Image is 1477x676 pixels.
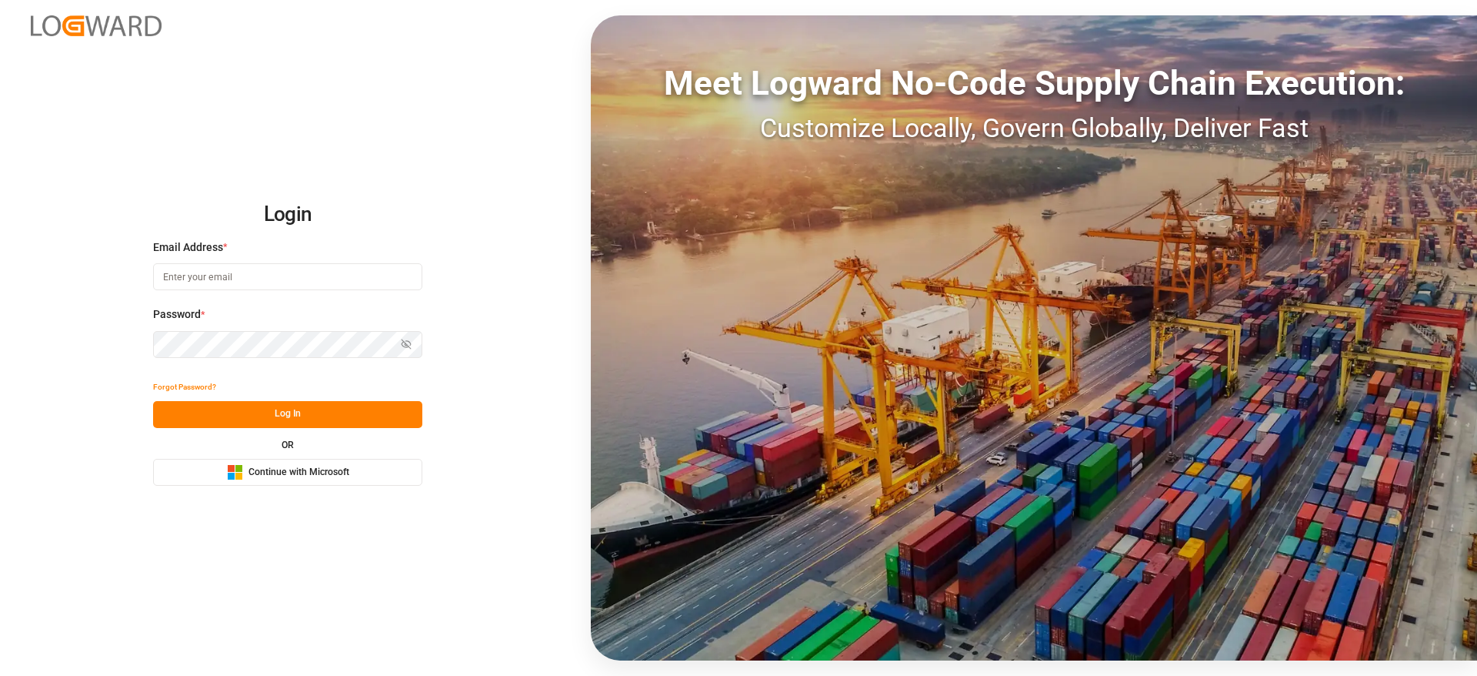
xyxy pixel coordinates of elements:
[153,374,216,401] button: Forgot Password?
[282,440,294,450] small: OR
[153,239,223,256] span: Email Address
[153,459,422,486] button: Continue with Microsoft
[153,263,422,290] input: Enter your email
[153,306,201,323] span: Password
[591,58,1477,109] div: Meet Logward No-Code Supply Chain Execution:
[248,466,349,480] span: Continue with Microsoft
[591,109,1477,148] div: Customize Locally, Govern Globally, Deliver Fast
[31,15,162,36] img: Logward_new_orange.png
[153,190,422,239] h2: Login
[153,401,422,428] button: Log In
